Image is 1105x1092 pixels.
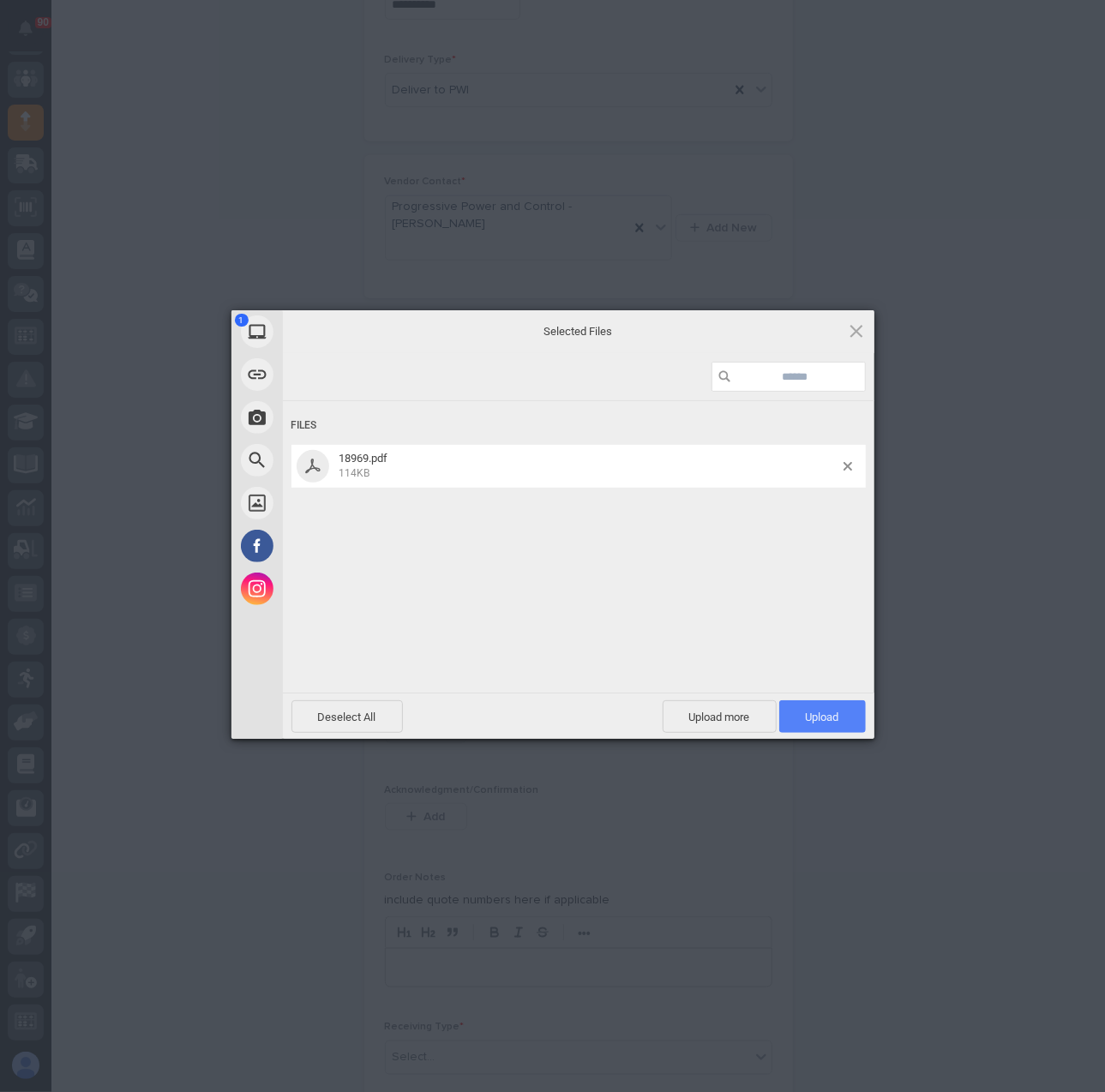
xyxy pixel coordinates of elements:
[291,700,403,733] span: Deselect All
[231,439,437,482] div: Web Search
[407,324,750,339] span: Selected Files
[779,700,866,733] span: Upload
[847,321,866,340] span: Click here or hit ESC to close picker
[235,314,249,327] span: 1
[339,452,388,465] span: 18969.pdf
[231,525,437,567] div: Facebook
[291,410,866,441] div: Files
[231,482,437,525] div: Unsplash
[231,353,437,396] div: Link (URL)
[806,711,839,723] span: Upload
[231,310,437,353] div: My Device
[339,467,370,479] span: 114KB
[231,396,437,439] div: Take Photo
[663,700,777,733] span: Upload more
[231,567,437,610] div: Instagram
[334,452,844,480] span: 18969.pdf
